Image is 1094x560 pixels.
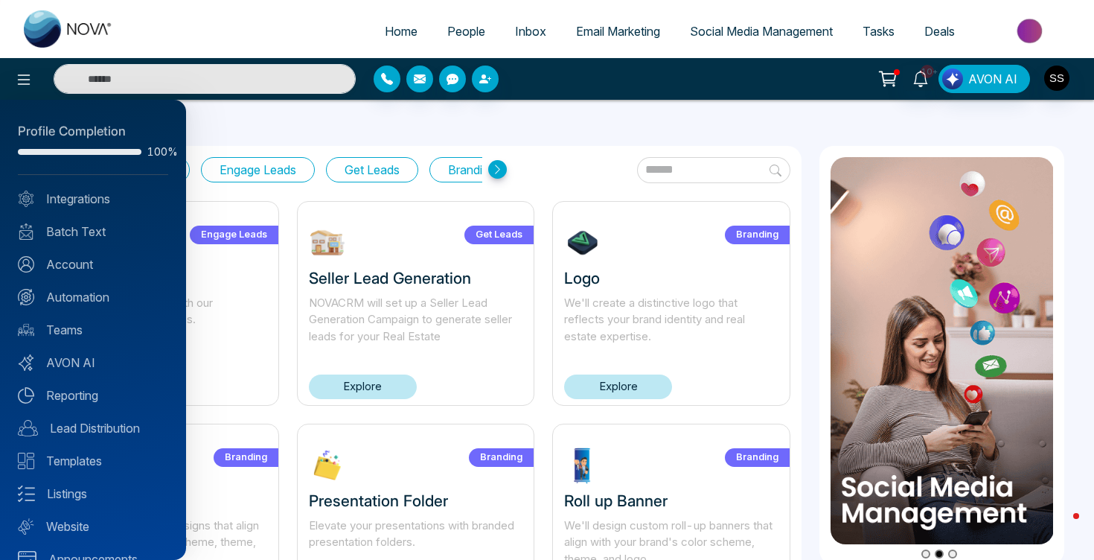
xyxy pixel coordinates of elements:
[1043,509,1079,545] iframe: Intercom live chat
[18,420,38,436] img: Lead-dist.svg
[18,255,168,273] a: Account
[18,122,168,141] div: Profile Completion
[18,452,168,470] a: Templates
[18,288,168,306] a: Automation
[18,387,34,404] img: Reporting.svg
[18,386,168,404] a: Reporting
[18,453,34,469] img: Templates.svg
[18,486,35,502] img: Listings.svg
[18,223,168,241] a: Batch Text
[18,485,168,503] a: Listings
[18,190,168,208] a: Integrations
[18,419,168,437] a: Lead Distribution
[18,191,34,207] img: Integrated.svg
[18,354,34,371] img: Avon-AI.svg
[147,147,168,157] span: 100%
[18,289,34,305] img: Automation.svg
[18,321,168,339] a: Teams
[18,354,168,372] a: AVON AI
[18,518,34,535] img: Website.svg
[18,223,34,240] img: batch_text_white.png
[18,518,168,535] a: Website
[18,256,34,273] img: Account.svg
[18,322,34,338] img: team.svg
